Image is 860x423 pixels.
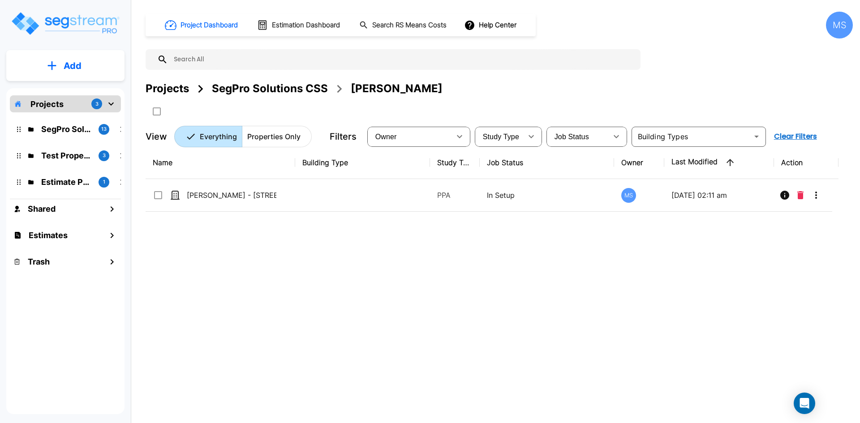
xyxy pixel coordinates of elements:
[750,130,763,143] button: Open
[272,20,340,30] h1: Estimation Dashboard
[356,17,451,34] button: Search RS Means Costs
[330,130,357,143] p: Filters
[430,146,480,179] th: Study Type
[770,128,821,145] button: Clear Filters
[41,176,91,188] p: Estimate Property
[103,178,105,186] p: 1
[200,131,237,142] p: Everything
[807,186,825,204] button: More-Options
[671,190,767,201] p: [DATE] 02:11 am
[174,126,242,147] button: Everything
[437,190,473,201] p: PPA
[64,59,82,73] p: Add
[103,152,106,159] p: 3
[794,393,815,414] div: Open Intercom Messenger
[254,16,345,34] button: Estimation Dashboard
[146,81,189,97] div: Projects
[548,124,607,149] div: Select
[6,53,125,79] button: Add
[372,20,447,30] h1: Search RS Means Costs
[41,150,91,162] p: Test Property Folder
[480,146,615,179] th: Job Status
[174,126,312,147] div: Platform
[774,146,839,179] th: Action
[148,103,166,120] button: SelectAll
[555,133,589,141] span: Job Status
[369,124,451,149] div: Select
[101,125,107,133] p: 13
[95,100,99,108] p: 3
[483,133,519,141] span: Study Type
[351,81,443,97] div: [PERSON_NAME]
[242,126,312,147] button: Properties Only
[212,81,328,97] div: SegPro Solutions CSS
[614,146,664,179] th: Owner
[794,186,807,204] button: Delete
[295,146,430,179] th: Building Type
[634,130,748,143] input: Building Types
[161,15,243,35] button: Project Dashboard
[375,133,397,141] span: Owner
[41,123,91,135] p: SegPro Solutions CSS
[28,256,50,268] h1: Trash
[181,20,238,30] h1: Project Dashboard
[664,146,774,179] th: Last Modified
[247,131,301,142] p: Properties Only
[29,229,68,241] h1: Estimates
[30,98,64,110] p: Projects
[10,11,120,36] img: Logo
[187,190,276,201] p: [PERSON_NAME] - [STREET_ADDRESS]
[28,203,56,215] h1: Shared
[477,124,522,149] div: Select
[826,12,853,38] div: MS
[168,49,636,70] input: Search All
[621,188,636,203] div: MS
[462,17,520,34] button: Help Center
[776,186,794,204] button: Info
[146,146,295,179] th: Name
[146,130,167,143] p: View
[487,190,607,201] p: In Setup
